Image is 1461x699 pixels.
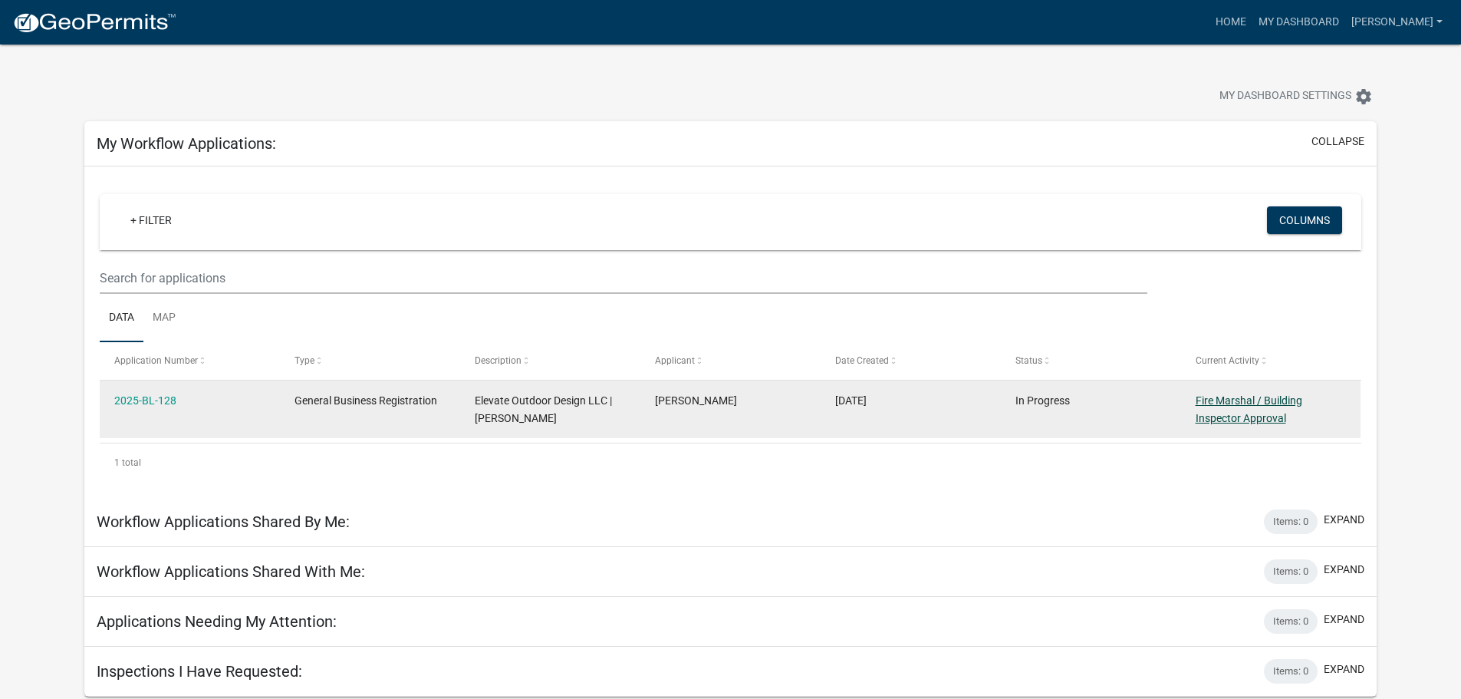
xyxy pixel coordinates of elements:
[84,167,1377,496] div: collapse
[1267,206,1342,234] button: Columns
[97,134,276,153] h5: My Workflow Applications:
[1264,609,1318,634] div: Items: 0
[1015,355,1042,366] span: Status
[835,355,889,366] span: Date Created
[97,662,302,681] h5: Inspections I Have Requested:
[821,342,1001,379] datatable-header-cell: Date Created
[1264,559,1318,584] div: Items: 0
[1354,87,1373,106] i: settings
[143,294,185,343] a: Map
[1264,659,1318,684] div: Items: 0
[100,342,280,379] datatable-header-cell: Application Number
[475,355,522,366] span: Description
[114,394,176,407] a: 2025-BL-128
[97,612,337,631] h5: Applications Needing My Attention:
[280,342,460,379] datatable-header-cell: Type
[1180,342,1361,379] datatable-header-cell: Current Activity
[97,562,365,581] h5: Workflow Applications Shared With Me:
[1209,8,1252,37] a: Home
[118,206,184,234] a: + Filter
[1311,134,1364,150] button: collapse
[1264,509,1318,534] div: Items: 0
[475,394,612,424] span: Elevate Outdoor Design LLC | MICHAEL CINDY
[835,394,867,407] span: 07/16/2025
[655,394,737,407] span: Charles Clinton Ivey, Jr.
[1207,81,1385,111] button: My Dashboard Settingssettings
[100,443,1361,482] div: 1 total
[1252,8,1345,37] a: My Dashboard
[1324,512,1364,528] button: expand
[1000,342,1180,379] datatable-header-cell: Status
[1196,355,1259,366] span: Current Activity
[1219,87,1351,106] span: My Dashboard Settings
[640,342,821,379] datatable-header-cell: Applicant
[1196,394,1302,424] a: Fire Marshal / Building Inspector Approval
[114,355,198,366] span: Application Number
[1324,612,1364,628] button: expand
[1324,562,1364,578] button: expand
[460,342,640,379] datatable-header-cell: Description
[97,513,350,531] h5: Workflow Applications Shared By Me:
[655,355,695,366] span: Applicant
[1015,394,1070,407] span: In Progress
[1345,8,1449,37] a: [PERSON_NAME]
[1324,661,1364,678] button: expand
[295,394,437,407] span: General Business Registration
[295,355,314,366] span: Type
[100,294,143,343] a: Data
[100,262,1147,294] input: Search for applications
